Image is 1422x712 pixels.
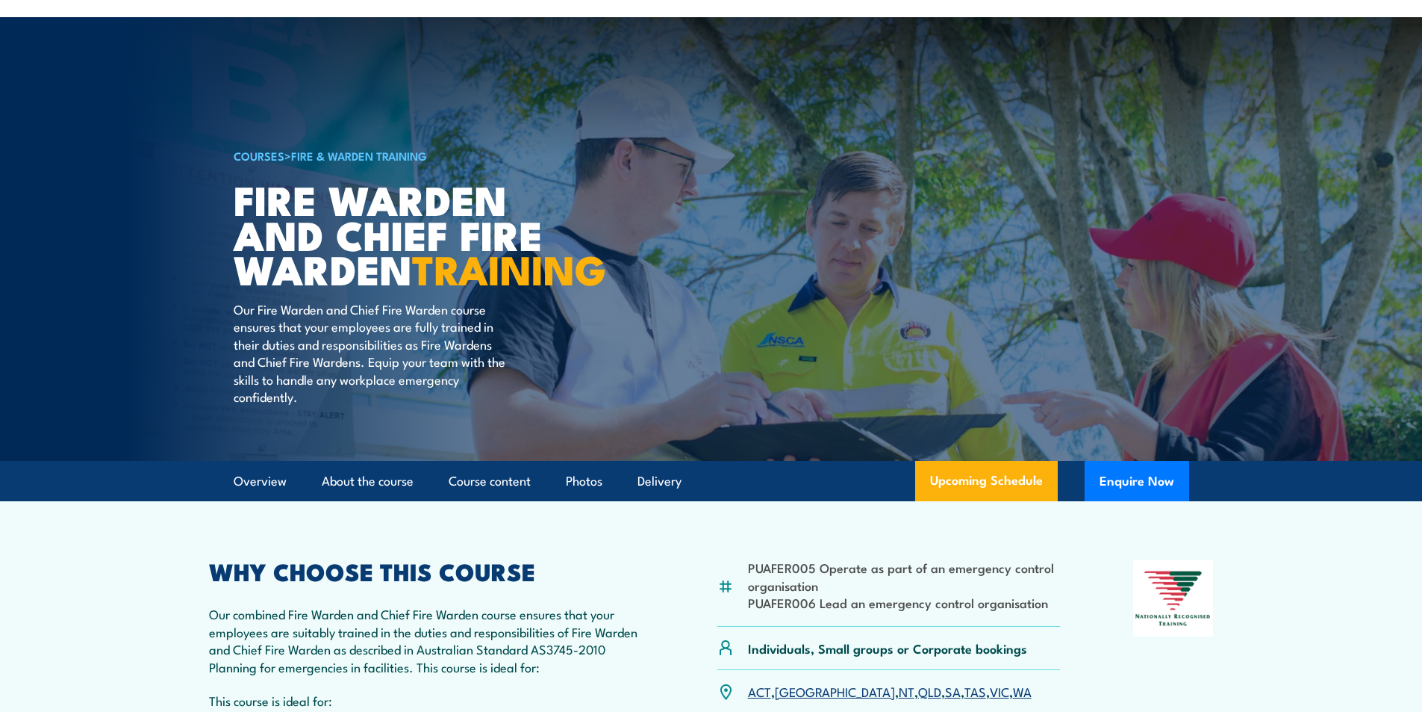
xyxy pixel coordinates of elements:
[918,682,941,700] a: QLD
[1133,560,1214,637] img: Nationally Recognised Training logo.
[209,692,645,709] p: This course is ideal for:
[748,682,771,700] a: ACT
[748,594,1061,611] li: PUAFER006 Lead an emergency control organisation
[449,462,531,501] a: Course content
[637,462,682,501] a: Delivery
[234,462,287,501] a: Overview
[412,237,606,299] strong: TRAINING
[990,682,1009,700] a: VIC
[234,146,602,164] h6: >
[322,462,414,501] a: About the course
[748,683,1032,700] p: , , , , , , ,
[1085,461,1189,501] button: Enquire Now
[775,682,895,700] a: [GEOGRAPHIC_DATA]
[915,461,1058,501] a: Upcoming Schedule
[899,682,914,700] a: NT
[945,682,961,700] a: SA
[291,147,427,164] a: Fire & Warden Training
[566,462,602,501] a: Photos
[964,682,986,700] a: TAS
[748,559,1061,594] li: PUAFER005 Operate as part of an emergency control organisation
[1013,682,1032,700] a: WA
[209,560,645,581] h2: WHY CHOOSE THIS COURSE
[209,605,645,675] p: Our combined Fire Warden and Chief Fire Warden course ensures that your employees are suitably tr...
[234,300,506,405] p: Our Fire Warden and Chief Fire Warden course ensures that your employees are fully trained in the...
[234,182,602,286] h1: Fire Warden and Chief Fire Warden
[234,147,284,164] a: COURSES
[748,640,1027,657] p: Individuals, Small groups or Corporate bookings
